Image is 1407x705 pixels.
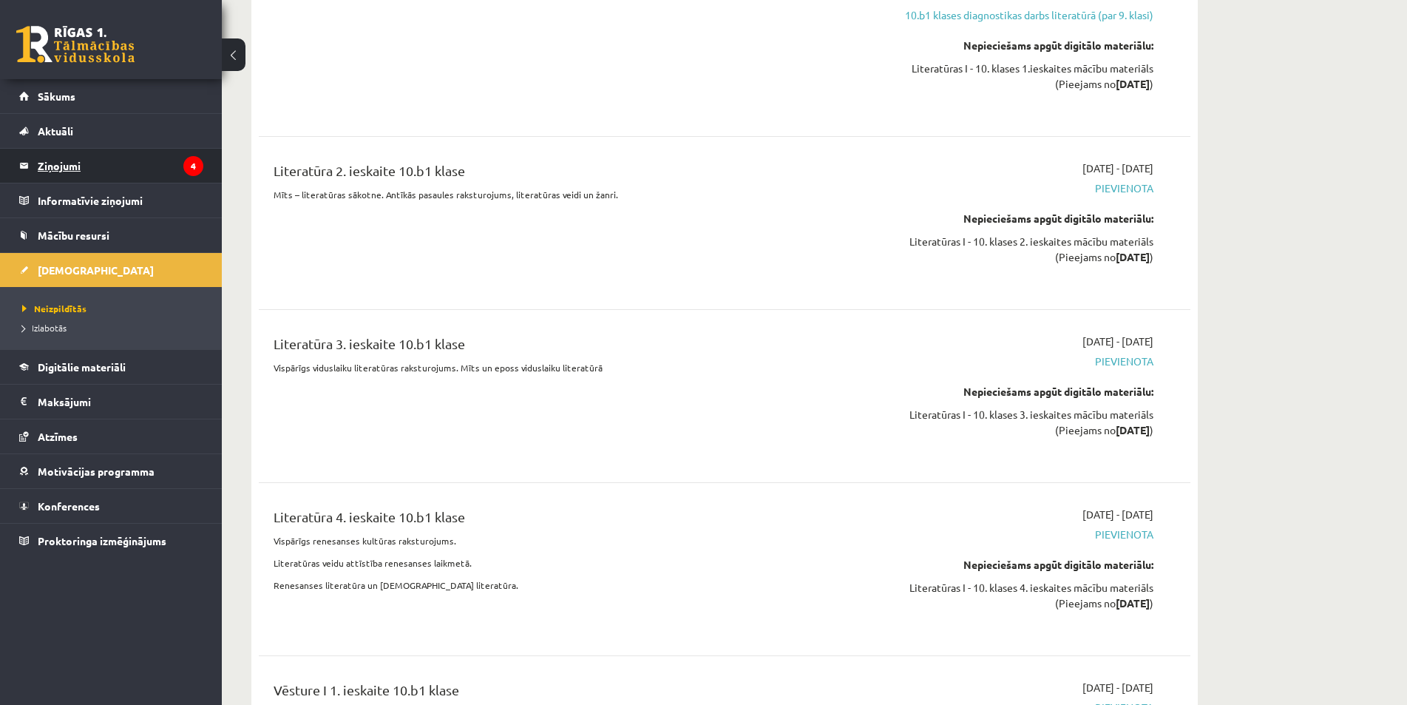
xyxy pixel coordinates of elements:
div: Nepieciešams apgūt digitālo materiālu: [875,557,1153,573]
a: Maksājumi [19,385,203,419]
div: Literatūras I - 10. klases 1.ieskaites mācību materiāls (Pieejams no ) [875,61,1153,92]
a: 10.b1 klases diagnostikas darbs literatūrā (par 9. klasi) [875,7,1153,23]
a: Proktoringa izmēģinājums [19,524,203,558]
strong: [DATE] [1116,423,1150,436]
a: Digitālie materiāli [19,350,203,384]
a: [DEMOGRAPHIC_DATA] [19,253,203,287]
a: Neizpildītās [22,302,207,315]
a: Rīgas 1. Tālmācības vidusskola [16,26,135,63]
div: Nepieciešams apgūt digitālo materiālu: [875,38,1153,53]
span: Pievienota [875,527,1153,542]
a: Izlabotās [22,321,207,334]
span: Neizpildītās [22,303,87,314]
a: Konferences [19,489,203,523]
strong: [DATE] [1116,250,1150,263]
strong: [DATE] [1116,596,1150,610]
legend: Ziņojumi [38,149,203,183]
p: Vispārīgs renesanses kultūras raksturojums. [274,534,852,547]
div: Nepieciešams apgūt digitālo materiālu: [875,384,1153,399]
div: Literatūra 4. ieskaite 10.b1 klase [274,507,852,534]
div: Literatūra 3. ieskaite 10.b1 klase [274,334,852,361]
i: 4 [183,156,203,176]
span: [DEMOGRAPHIC_DATA] [38,263,154,277]
span: Proktoringa izmēģinājums [38,534,166,547]
p: Literatūras veidu attīstība renesanses laikmetā. [274,556,852,570]
a: Motivācijas programma [19,454,203,488]
span: [DATE] - [DATE] [1082,507,1153,522]
span: [DATE] - [DATE] [1082,680,1153,695]
span: Pievienota [875,354,1153,369]
div: Literatūra 2. ieskaite 10.b1 klase [274,161,852,188]
span: [DATE] - [DATE] [1082,334,1153,349]
span: Sākums [38,90,75,103]
a: Informatīvie ziņojumi [19,183,203,217]
p: Vispārīgs viduslaiku literatūras raksturojums. Mīts un eposs viduslaiku literatūrā [274,361,852,374]
a: Atzīmes [19,419,203,453]
span: Aktuāli [38,124,73,138]
span: Atzīmes [38,430,78,443]
legend: Informatīvie ziņojumi [38,183,203,217]
span: [DATE] - [DATE] [1082,161,1153,176]
span: Motivācijas programma [38,465,155,478]
a: Sākums [19,79,203,113]
div: Nepieciešams apgūt digitālo materiālu: [875,211,1153,226]
span: Konferences [38,499,100,513]
span: Izlabotās [22,322,67,334]
span: Digitālie materiāli [38,360,126,374]
legend: Maksājumi [38,385,203,419]
a: Aktuāli [19,114,203,148]
strong: [DATE] [1116,77,1150,90]
div: Literatūras I - 10. klases 3. ieskaites mācību materiāls (Pieejams no ) [875,407,1153,438]
div: Literatūras I - 10. klases 2. ieskaites mācību materiāls (Pieejams no ) [875,234,1153,265]
a: Ziņojumi4 [19,149,203,183]
span: Pievienota [875,181,1153,196]
div: Literatūras I - 10. klases 4. ieskaites mācību materiāls (Pieejams no ) [875,580,1153,611]
span: Mācību resursi [38,229,109,242]
a: Mācību resursi [19,218,203,252]
p: Renesanses literatūra un [DEMOGRAPHIC_DATA] literatūra. [274,578,852,592]
p: Mīts – literatūras sākotne. Antīkās pasaules raksturojums, literatūras veidi un žanri. [274,188,852,201]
